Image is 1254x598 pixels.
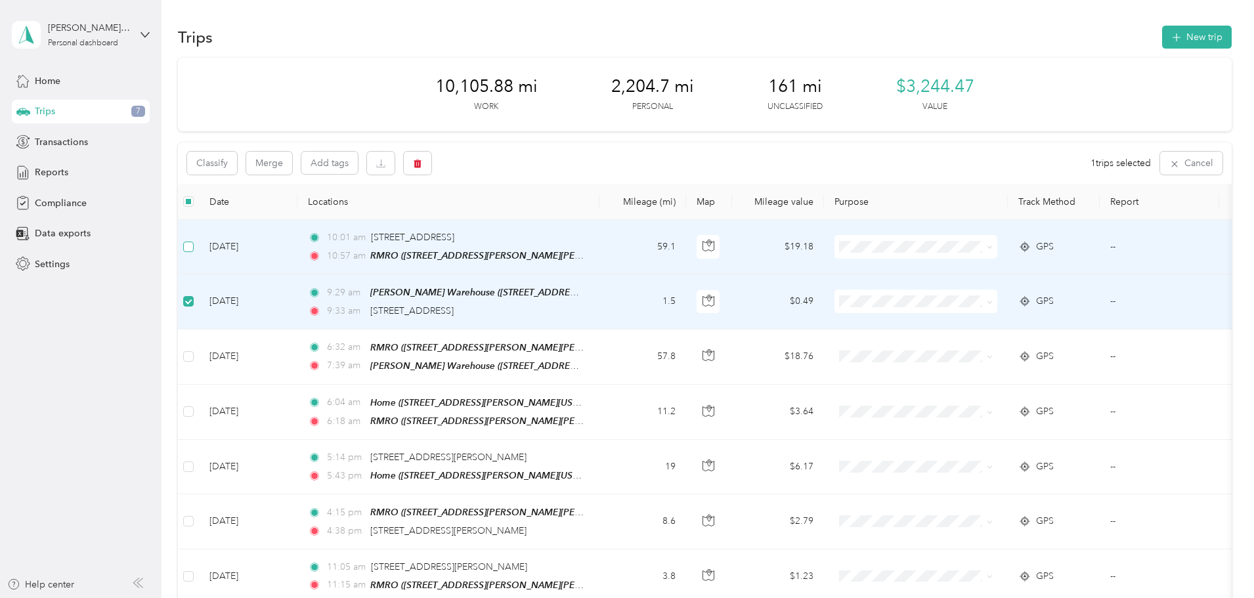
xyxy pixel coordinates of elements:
[371,561,527,572] span: [STREET_ADDRESS][PERSON_NAME]
[768,101,823,113] p: Unclassified
[327,340,364,354] span: 6:32 am
[246,152,292,175] button: Merge
[35,257,70,271] span: Settings
[599,494,686,549] td: 8.6
[35,104,55,118] span: Trips
[922,101,947,113] p: Value
[1036,240,1054,254] span: GPS
[199,330,297,385] td: [DATE]
[370,360,706,372] span: [PERSON_NAME] Warehouse ([STREET_ADDRESS][PERSON_NAME][US_STATE])
[732,385,824,440] td: $3.64
[370,305,454,316] span: [STREET_ADDRESS]
[370,580,683,591] span: RMRO ([STREET_ADDRESS][PERSON_NAME][PERSON_NAME][US_STATE])
[370,507,683,518] span: RMRO ([STREET_ADDRESS][PERSON_NAME][PERSON_NAME][US_STATE])
[7,578,74,591] button: Help center
[824,184,1008,220] th: Purpose
[768,76,822,97] span: 161 mi
[1160,152,1222,175] button: Cancel
[187,152,237,175] button: Classify
[686,184,732,220] th: Map
[1036,349,1054,364] span: GPS
[327,230,366,245] span: 10:01 am
[35,74,60,88] span: Home
[632,101,673,113] p: Personal
[327,469,364,483] span: 5:43 pm
[732,440,824,494] td: $6.17
[327,450,364,465] span: 5:14 pm
[1100,330,1219,385] td: --
[327,395,364,410] span: 6:04 am
[370,416,683,427] span: RMRO ([STREET_ADDRESS][PERSON_NAME][PERSON_NAME][US_STATE])
[199,274,297,329] td: [DATE]
[199,494,297,549] td: [DATE]
[1100,220,1219,274] td: --
[35,135,88,149] span: Transactions
[48,39,118,47] div: Personal dashboard
[48,21,130,35] div: [PERSON_NAME] [PERSON_NAME]
[199,220,297,274] td: [DATE]
[1180,524,1254,598] iframe: Everlance-gr Chat Button Frame
[370,397,607,408] span: Home ([STREET_ADDRESS][PERSON_NAME][US_STATE])
[199,440,297,494] td: [DATE]
[1162,26,1232,49] button: New trip
[599,184,686,220] th: Mileage (mi)
[611,76,694,97] span: 2,204.7 mi
[327,358,364,373] span: 7:39 am
[599,385,686,440] td: 11.2
[1036,404,1054,419] span: GPS
[1036,459,1054,474] span: GPS
[599,220,686,274] td: 59.1
[327,560,366,574] span: 11:05 am
[732,330,824,385] td: $18.76
[370,452,527,463] span: [STREET_ADDRESS][PERSON_NAME]
[599,274,686,329] td: 1.5
[370,342,683,353] span: RMRO ([STREET_ADDRESS][PERSON_NAME][PERSON_NAME][US_STATE])
[370,470,607,481] span: Home ([STREET_ADDRESS][PERSON_NAME][US_STATE])
[1036,569,1054,584] span: GPS
[1100,385,1219,440] td: --
[1100,440,1219,494] td: --
[1091,156,1151,170] span: 1 trips selected
[1100,184,1219,220] th: Report
[327,286,364,300] span: 9:29 am
[599,330,686,385] td: 57.8
[370,250,683,261] span: RMRO ([STREET_ADDRESS][PERSON_NAME][PERSON_NAME][US_STATE])
[371,232,454,243] span: [STREET_ADDRESS]
[732,184,824,220] th: Mileage value
[327,304,364,318] span: 9:33 am
[1036,514,1054,528] span: GPS
[435,76,538,97] span: 10,105.88 mi
[327,414,364,429] span: 6:18 am
[370,525,527,536] span: [STREET_ADDRESS][PERSON_NAME]
[301,152,358,174] button: Add tags
[732,274,824,329] td: $0.49
[178,30,213,44] h1: Trips
[35,165,68,179] span: Reports
[35,196,87,210] span: Compliance
[131,106,145,117] span: 7
[1036,294,1054,309] span: GPS
[327,524,364,538] span: 4:38 pm
[327,578,364,592] span: 11:15 am
[370,287,706,298] span: [PERSON_NAME] Warehouse ([STREET_ADDRESS][PERSON_NAME][US_STATE])
[327,249,364,263] span: 10:57 am
[1008,184,1100,220] th: Track Method
[35,226,91,240] span: Data exports
[474,101,498,113] p: Work
[327,505,364,520] span: 4:15 pm
[1100,274,1219,329] td: --
[297,184,599,220] th: Locations
[199,184,297,220] th: Date
[732,220,824,274] td: $19.18
[199,385,297,440] td: [DATE]
[896,76,974,97] span: $3,244.47
[732,494,824,549] td: $2.79
[599,440,686,494] td: 19
[1100,494,1219,549] td: --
